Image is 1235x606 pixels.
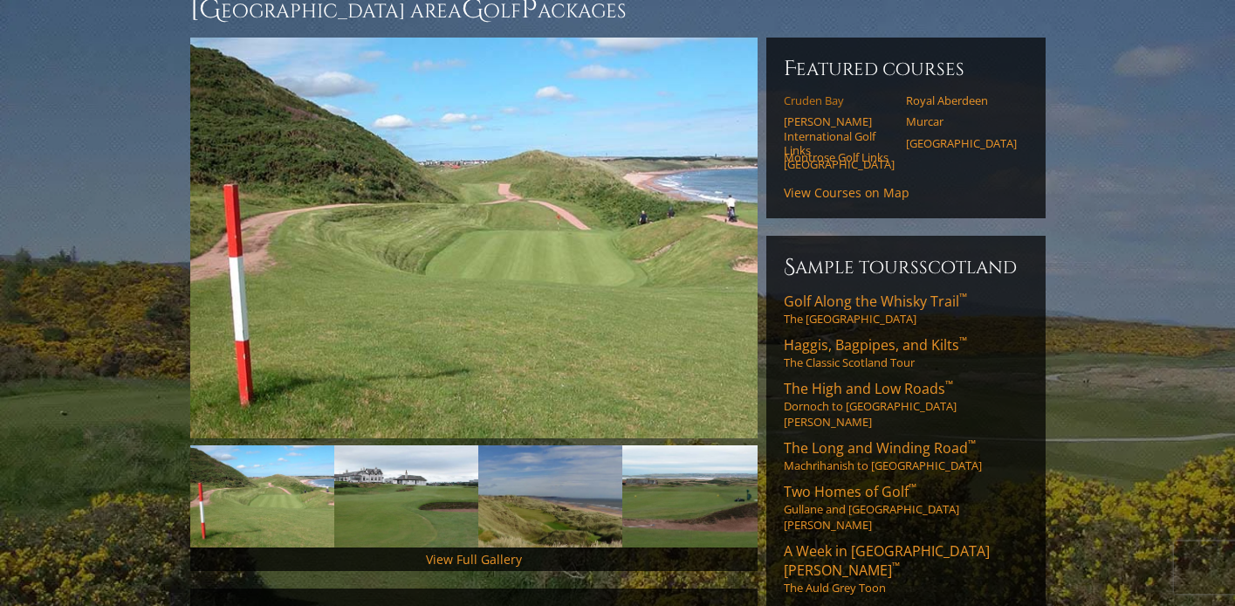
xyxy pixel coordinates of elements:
span: Haggis, Bagpipes, and Kilts [784,335,967,355]
a: [PERSON_NAME] International Golf Links [GEOGRAPHIC_DATA] [784,114,895,171]
a: Cruden Bay [784,93,895,107]
a: View Full Gallery [426,551,522,568]
a: The Long and Winding Road™Machrihanish to [GEOGRAPHIC_DATA] [784,438,1028,473]
a: The High and Low Roads™Dornoch to [GEOGRAPHIC_DATA][PERSON_NAME] [784,379,1028,430]
span: Golf Along the Whisky Trail [784,292,967,311]
a: Montrose Golf Links [784,150,895,164]
span: The Long and Winding Road [784,438,976,458]
a: Two Homes of Golf™Gullane and [GEOGRAPHIC_DATA][PERSON_NAME] [784,482,1028,533]
a: Golf Along the Whisky Trail™The [GEOGRAPHIC_DATA] [784,292,1028,327]
a: Haggis, Bagpipes, and Kilts™The Classic Scotland Tour [784,335,1028,370]
a: [GEOGRAPHIC_DATA] [906,136,1017,150]
span: A Week in [GEOGRAPHIC_DATA][PERSON_NAME] [784,541,990,580]
span: Two Homes of Golf [784,482,916,501]
a: Murcar [906,114,1017,128]
sup: ™ [945,377,953,392]
sup: ™ [909,480,916,495]
sup: ™ [959,334,967,348]
a: A Week in [GEOGRAPHIC_DATA][PERSON_NAME]™The Auld Grey Toon [784,541,1028,596]
a: View Courses on Map [784,184,909,201]
sup: ™ [968,437,976,451]
span: The High and Low Roads [784,379,953,398]
sup: ™ [959,290,967,305]
h6: Sample ToursScotland [784,253,1028,281]
a: Royal Aberdeen [906,93,1017,107]
sup: ™ [892,559,900,574]
h6: Featured Courses [784,55,1028,83]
